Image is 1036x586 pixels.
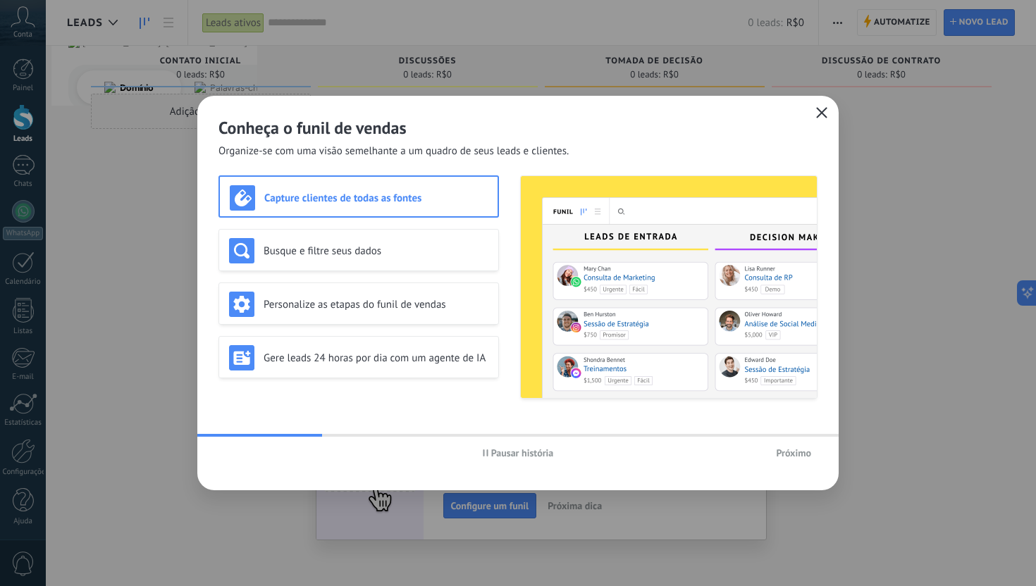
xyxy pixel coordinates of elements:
[218,117,818,139] h2: Conheça o funil de vendas
[476,442,560,463] button: Pausar história
[218,144,569,158] span: Organize-se com uma visão semelhante a um quadro de seus leads e clientes.
[58,82,70,93] img: tab_domain_overview_orange.svg
[264,298,488,311] h3: Personalize as etapas do funil de vendas
[37,37,202,48] div: [PERSON_NAME]: [DOMAIN_NAME]
[770,442,818,463] button: Próximo
[264,192,488,205] h3: Capture clientes de todas as fontes
[23,23,34,34] img: logo_orange.svg
[149,82,160,93] img: tab_keywords_by_traffic_grey.svg
[776,448,811,458] span: Próximo
[264,244,488,258] h3: Busque e filtre seus dados
[39,23,69,34] div: v 4.0.25
[491,448,554,458] span: Pausar história
[23,37,34,48] img: website_grey.svg
[164,83,226,92] div: Palavras-chave
[264,351,488,365] h3: Gere leads 24 horas por dia com um agente de IA
[74,83,108,92] div: Domínio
